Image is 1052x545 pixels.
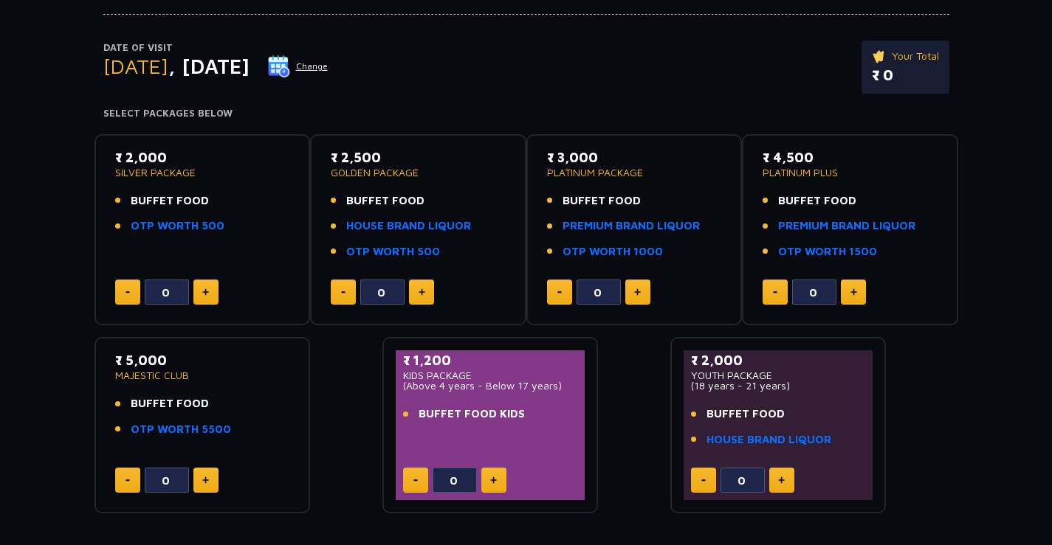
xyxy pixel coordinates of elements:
a: HOUSE BRAND LIQUOR [707,431,831,448]
img: minus [126,479,130,482]
p: ₹ 4,500 [763,147,938,167]
span: [DATE] [103,54,168,78]
img: plus [202,476,209,484]
img: ticket [872,48,887,64]
img: minus [557,291,562,294]
span: BUFFET FOOD [346,192,424,209]
span: BUFFET FOOD [131,395,209,412]
img: plus [850,288,857,296]
span: BUFFET FOOD KIDS [419,406,525,423]
p: ₹ 2,000 [691,350,866,370]
p: PLATINUM PACKAGE [547,167,722,178]
a: PREMIUM BRAND LIQUOR [778,218,915,235]
img: minus [773,291,777,294]
p: ₹ 3,000 [547,147,722,167]
span: , [DATE] [168,54,250,78]
p: ₹ 2,500 [331,147,506,167]
p: (18 years - 21 years) [691,381,866,391]
p: ₹ 2,000 [115,147,290,167]
img: plus [202,288,209,296]
h4: Select Packages Below [103,108,949,119]
p: GOLDEN PACKAGE [331,167,506,178]
img: plus [778,476,785,484]
a: OTP WORTH 5500 [131,421,231,438]
p: ₹ 0 [872,64,939,86]
p: MAJESTIC CLUB [115,370,290,381]
p: ₹ 1,200 [403,350,578,370]
a: OTP WORTH 1500 [778,243,877,260]
p: Your Total [872,48,939,64]
a: OTP WORTH 500 [346,243,440,260]
span: BUFFET FOOD [778,192,856,209]
button: Change [267,55,329,78]
p: Date of Visit [103,41,329,55]
a: OTP WORTH 1000 [563,243,663,260]
p: ₹ 5,000 [115,350,290,370]
span: BUFFET FOOD [563,192,641,209]
img: plus [419,288,425,296]
span: BUFFET FOOD [131,192,209,209]
img: plus [634,288,641,296]
p: KIDS PACKAGE [403,370,578,381]
p: (Above 4 years - Below 17 years) [403,381,578,391]
p: SILVER PACKAGE [115,167,290,178]
img: plus [490,476,497,484]
a: PREMIUM BRAND LIQUOR [563,218,700,235]
img: minus [341,291,345,294]
p: PLATINUM PLUS [763,167,938,178]
span: BUFFET FOOD [707,406,785,423]
p: YOUTH PACKAGE [691,370,866,381]
img: minus [413,479,418,482]
a: HOUSE BRAND LIQUOR [346,218,471,235]
img: minus [701,479,706,482]
img: minus [126,291,130,294]
a: OTP WORTH 500 [131,218,224,235]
